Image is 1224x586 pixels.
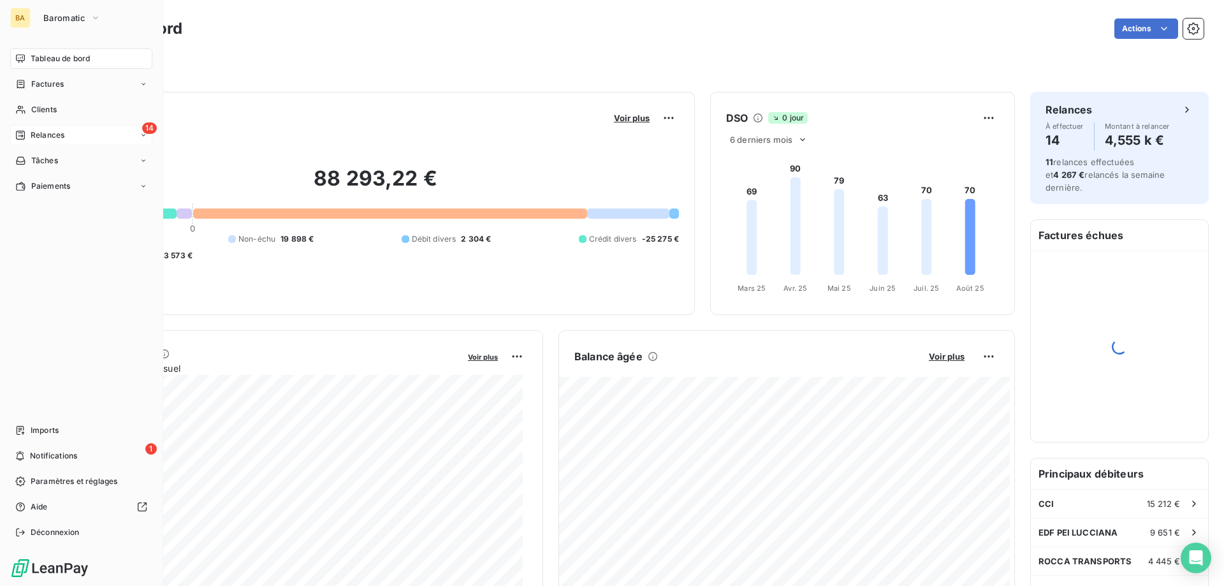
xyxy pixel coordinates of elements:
[614,113,650,123] span: Voir plus
[72,166,679,204] h2: 88 293,22 €
[10,471,152,492] a: Paramètres et réglages
[10,558,89,578] img: Logo LeanPay
[10,420,152,441] a: Imports
[160,250,193,261] span: -3 573 €
[1045,102,1092,117] h6: Relances
[1181,543,1211,573] div: Open Intercom Messenger
[31,527,80,538] span: Déconnexion
[1031,458,1208,489] h6: Principaux débiteurs
[468,353,498,362] span: Voir plus
[1148,556,1180,566] span: 4 445 €
[10,74,152,94] a: Factures
[464,351,502,362] button: Voir plus
[31,425,59,436] span: Imports
[30,450,77,462] span: Notifications
[10,8,31,28] div: BA
[574,349,643,364] h6: Balance âgée
[10,48,152,69] a: Tableau de bord
[1045,122,1084,130] span: À effectuer
[31,501,48,513] span: Aide
[925,351,968,362] button: Voir plus
[1105,130,1170,150] h4: 4,555 k €
[190,223,195,233] span: 0
[914,284,939,293] tspan: Juil. 25
[1045,157,1165,193] span: relances effectuées et relancés la semaine dernière.
[783,284,807,293] tspan: Avr. 25
[610,112,653,124] button: Voir plus
[1038,499,1054,509] span: CCI
[1045,130,1084,150] h4: 14
[730,135,792,145] span: 6 derniers mois
[1114,18,1178,39] button: Actions
[461,233,491,245] span: 2 304 €
[31,104,57,115] span: Clients
[31,53,90,64] span: Tableau de bord
[827,284,851,293] tspan: Mai 25
[1150,527,1180,538] span: 9 651 €
[10,176,152,196] a: Paiements
[738,284,766,293] tspan: Mars 25
[412,233,456,245] span: Débit divers
[10,99,152,120] a: Clients
[31,476,117,487] span: Paramètres et réglages
[956,284,984,293] tspan: Août 25
[31,129,64,141] span: Relances
[589,233,637,245] span: Crédit divers
[43,13,85,23] span: Baromatic
[142,122,157,134] span: 14
[31,155,58,166] span: Tâches
[1105,122,1170,130] span: Montant à relancer
[1038,556,1132,566] span: ROCCA TRANSPORTS
[31,78,64,90] span: Factures
[10,497,152,517] a: Aide
[31,180,70,192] span: Paiements
[145,443,157,455] span: 1
[238,233,275,245] span: Non-échu
[768,112,808,124] span: 0 jour
[1147,499,1180,509] span: 15 212 €
[870,284,896,293] tspan: Juin 25
[1038,527,1118,538] span: EDF PEI LUCCIANA
[280,233,314,245] span: 19 898 €
[1053,170,1084,180] span: 4 267 €
[1045,157,1053,167] span: 11
[1031,220,1208,251] h6: Factures échues
[726,110,748,126] h6: DSO
[642,233,679,245] span: -25 275 €
[10,150,152,171] a: Tâches
[10,125,152,145] a: 14Relances
[929,351,965,362] span: Voir plus
[72,362,459,375] span: Chiffre d'affaires mensuel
